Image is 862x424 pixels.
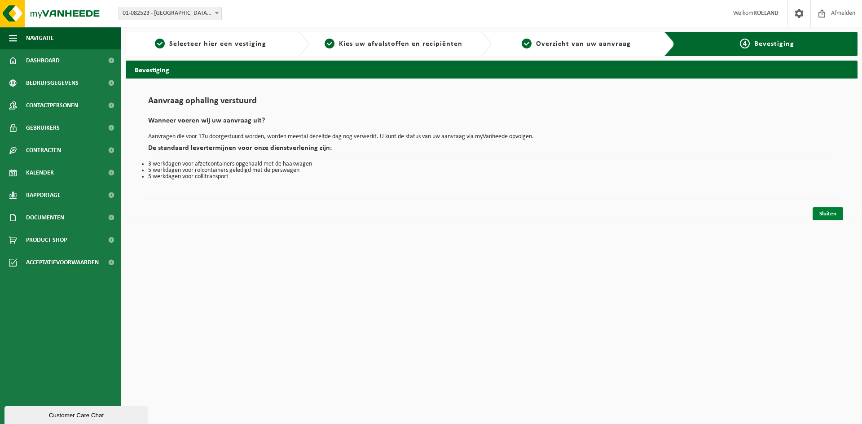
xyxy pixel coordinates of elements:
[119,7,221,20] span: 01-082523 - EUROFRIP NV - ZULTE
[522,39,532,48] span: 3
[4,404,150,424] iframe: chat widget
[130,39,291,49] a: 1Selecteer hier een vestiging
[148,167,835,174] li: 5 werkdagen voor rolcontainers geledigd met de perswagen
[126,61,858,78] h2: Bevestiging
[148,134,835,140] p: Aanvragen die voor 17u doorgestuurd worden, worden meestal dezelfde dag nog verwerkt. U kunt de s...
[155,39,165,48] span: 1
[148,174,835,180] li: 5 werkdagen voor collitransport
[148,96,835,110] h1: Aanvraag ophaling verstuurd
[313,39,474,49] a: 2Kies uw afvalstoffen en recipiënten
[26,72,79,94] span: Bedrijfsgegevens
[169,40,266,48] span: Selecteer hier een vestiging
[26,184,61,206] span: Rapportage
[26,206,64,229] span: Documenten
[26,49,60,72] span: Dashboard
[339,40,462,48] span: Kies uw afvalstoffen en recipiënten
[148,117,835,129] h2: Wanneer voeren wij uw aanvraag uit?
[26,229,67,251] span: Product Shop
[26,251,99,274] span: Acceptatievoorwaarden
[26,94,78,117] span: Contactpersonen
[119,7,222,20] span: 01-082523 - EUROFRIP NV - ZULTE
[148,144,835,157] h2: De standaard levertermijnen voor onze dienstverlening zijn:
[740,39,750,48] span: 4
[813,207,843,220] a: Sluiten
[496,39,657,49] a: 3Overzicht van uw aanvraag
[26,27,54,49] span: Navigatie
[754,40,794,48] span: Bevestiging
[325,39,334,48] span: 2
[536,40,631,48] span: Overzicht van uw aanvraag
[26,162,54,184] span: Kalender
[26,139,61,162] span: Contracten
[753,10,778,17] strong: ROELAND
[26,117,60,139] span: Gebruikers
[148,161,835,167] li: 3 werkdagen voor afzetcontainers opgehaald met de haakwagen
